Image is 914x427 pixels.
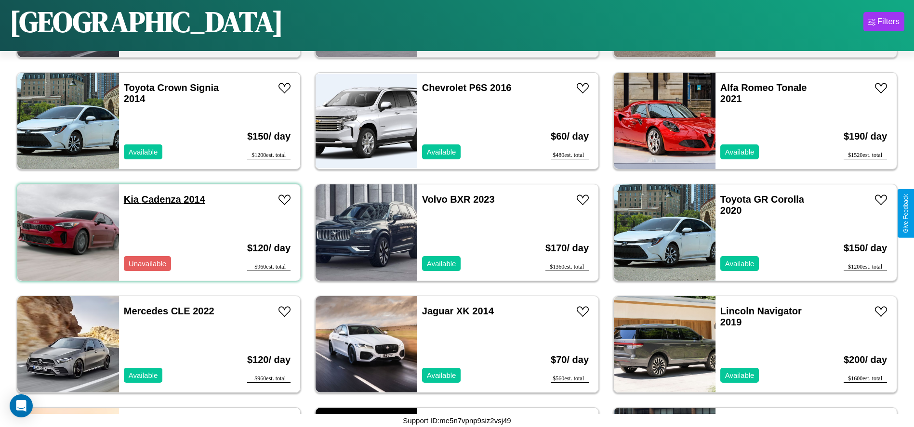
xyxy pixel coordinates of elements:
[247,121,291,152] h3: $ 150 / day
[422,194,495,205] a: Volvo BXR 2023
[247,345,291,375] h3: $ 120 / day
[725,145,755,158] p: Available
[124,306,214,316] a: Mercedes CLE 2022
[877,17,900,26] div: Filters
[551,345,589,375] h3: $ 70 / day
[247,233,291,263] h3: $ 120 / day
[427,145,456,158] p: Available
[720,82,807,104] a: Alfa Romeo Tonale 2021
[124,194,205,205] a: Kia Cadenza 2014
[844,263,887,271] div: $ 1200 est. total
[422,82,512,93] a: Chevrolet P6S 2016
[551,375,589,383] div: $ 560 est. total
[124,82,219,104] a: Toyota Crown Signia 2014
[545,233,589,263] h3: $ 170 / day
[863,12,904,31] button: Filters
[725,369,755,382] p: Available
[545,263,589,271] div: $ 1360 est. total
[422,306,494,316] a: Jaguar XK 2014
[720,306,802,327] a: Lincoln Navigator 2019
[551,121,589,152] h3: $ 60 / day
[247,375,291,383] div: $ 960 est. total
[10,2,283,41] h1: [GEOGRAPHIC_DATA]
[551,152,589,159] div: $ 480 est. total
[720,194,804,216] a: Toyota GR Corolla 2020
[844,345,887,375] h3: $ 200 / day
[844,121,887,152] h3: $ 190 / day
[902,194,909,233] div: Give Feedback
[403,414,511,427] p: Support ID: me5n7vpnp9siz2vsj49
[844,152,887,159] div: $ 1520 est. total
[844,375,887,383] div: $ 1600 est. total
[844,233,887,263] h3: $ 150 / day
[10,394,33,417] div: Open Intercom Messenger
[129,145,158,158] p: Available
[427,257,456,270] p: Available
[129,257,166,270] p: Unavailable
[725,257,755,270] p: Available
[247,152,291,159] div: $ 1200 est. total
[129,369,158,382] p: Available
[247,263,291,271] div: $ 960 est. total
[427,369,456,382] p: Available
